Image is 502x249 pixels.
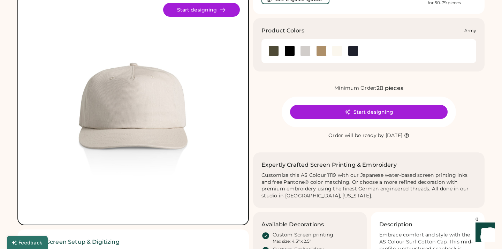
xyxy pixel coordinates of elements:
[273,232,334,239] div: Custom Screen printing
[261,161,397,169] h2: Expertly Crafted Screen Printing & Embroidery
[261,220,324,229] h3: Available Decorations
[261,27,304,35] h3: Product Colors
[273,239,311,244] div: Max size: 4.5" x 2.5"
[26,3,240,216] div: 1119 Style Image
[379,220,413,229] h3: Description
[464,28,476,33] div: Army
[261,172,476,200] div: Customize this AS Colour 1119 with our Japanese water-based screen printing inks and free Pantone...
[163,3,240,17] button: Start designing
[469,218,499,248] iframe: Front Chat
[328,132,384,139] div: Order will be ready by
[26,3,240,216] img: AS Colour 1119 Product Image
[386,132,403,139] div: [DATE]
[290,105,448,119] button: Start designing
[376,84,403,92] div: 20 pieces
[26,238,241,246] h2: ✓ Free Screen Setup & Digitizing
[334,85,376,92] div: Minimum Order:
